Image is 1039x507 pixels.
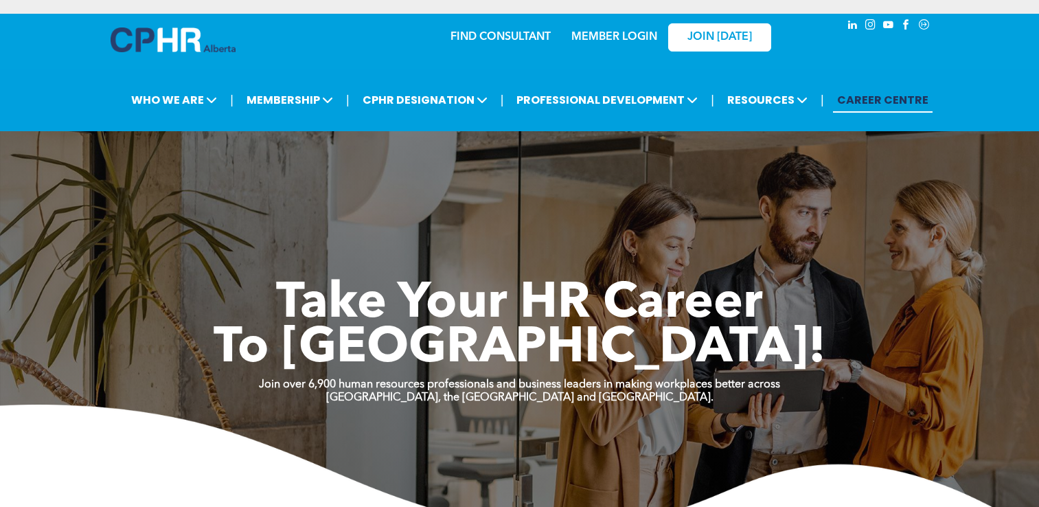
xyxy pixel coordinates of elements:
li: | [346,86,350,114]
span: RESOURCES [723,87,812,113]
span: JOIN [DATE] [687,31,752,44]
span: To [GEOGRAPHIC_DATA]! [214,324,826,374]
span: WHO WE ARE [127,87,221,113]
a: youtube [881,17,896,36]
a: JOIN [DATE] [668,23,771,52]
li: | [821,86,824,114]
span: Take Your HR Career [276,280,763,329]
a: instagram [863,17,878,36]
strong: [GEOGRAPHIC_DATA], the [GEOGRAPHIC_DATA] and [GEOGRAPHIC_DATA]. [326,392,713,403]
img: A blue and white logo for cp alberta [111,27,236,52]
li: | [230,86,233,114]
a: linkedin [845,17,860,36]
span: PROFESSIONAL DEVELOPMENT [512,87,702,113]
li: | [501,86,504,114]
a: facebook [899,17,914,36]
span: MEMBERSHIP [242,87,337,113]
span: CPHR DESIGNATION [358,87,492,113]
li: | [711,86,714,114]
a: MEMBER LOGIN [571,32,657,43]
strong: Join over 6,900 human resources professionals and business leaders in making workplaces better ac... [259,379,780,390]
a: CAREER CENTRE [833,87,933,113]
a: Social network [917,17,932,36]
a: FIND CONSULTANT [450,32,551,43]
